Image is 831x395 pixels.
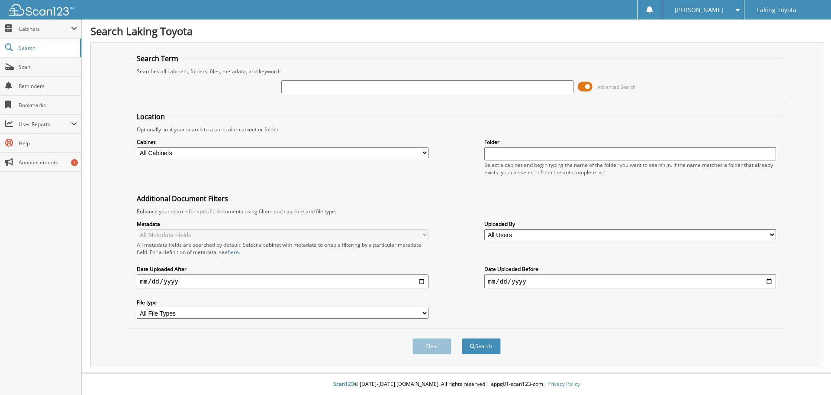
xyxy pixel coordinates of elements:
h1: Search Laking Toyota [90,24,822,38]
button: Search [462,338,501,354]
span: Scan123 [333,380,354,388]
span: Help [19,140,77,147]
span: Scan [19,63,77,71]
img: scan123-logo-white.svg [9,4,74,16]
iframe: Chat Widget [788,353,831,395]
legend: Location [132,112,169,121]
div: 1 [71,159,78,166]
label: File type [137,299,428,306]
label: Date Uploaded After [137,265,428,273]
legend: Additional Document Filters [132,194,232,203]
div: Enhance your search for specific documents using filters such as date and file type. [132,208,781,215]
label: Uploaded By [484,220,776,228]
div: Optionally limit your search to a particular cabinet or folder [132,126,781,133]
label: Folder [484,138,776,146]
a: Privacy Policy [548,380,580,388]
div: Searches all cabinets, folders, files, metadata, and keywords [132,68,781,75]
a: here [228,248,239,256]
span: [PERSON_NAME] [675,7,723,13]
span: Reminders [19,82,77,90]
div: © [DATE]-[DATE] [DOMAIN_NAME]. All rights reserved | appg01-scan123-com | [82,374,831,395]
span: Advanced Search [597,84,636,90]
div: All metadata fields are searched by default. Select a cabinet with metadata to enable filtering b... [137,241,428,256]
input: start [137,274,428,288]
input: end [484,274,776,288]
span: Cabinets [19,25,71,33]
label: Metadata [137,220,428,228]
span: User Reports [19,121,71,128]
button: Clear [412,338,451,354]
div: Select a cabinet and begin typing the name of the folder you want to search in. If the name match... [484,161,776,176]
span: Announcements [19,159,77,166]
legend: Search Term [132,54,183,63]
span: Search [19,44,76,52]
label: Cabinet [137,138,428,146]
label: Date Uploaded Before [484,265,776,273]
span: Bookmarks [19,101,77,109]
span: Laking Toyota [757,7,796,13]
